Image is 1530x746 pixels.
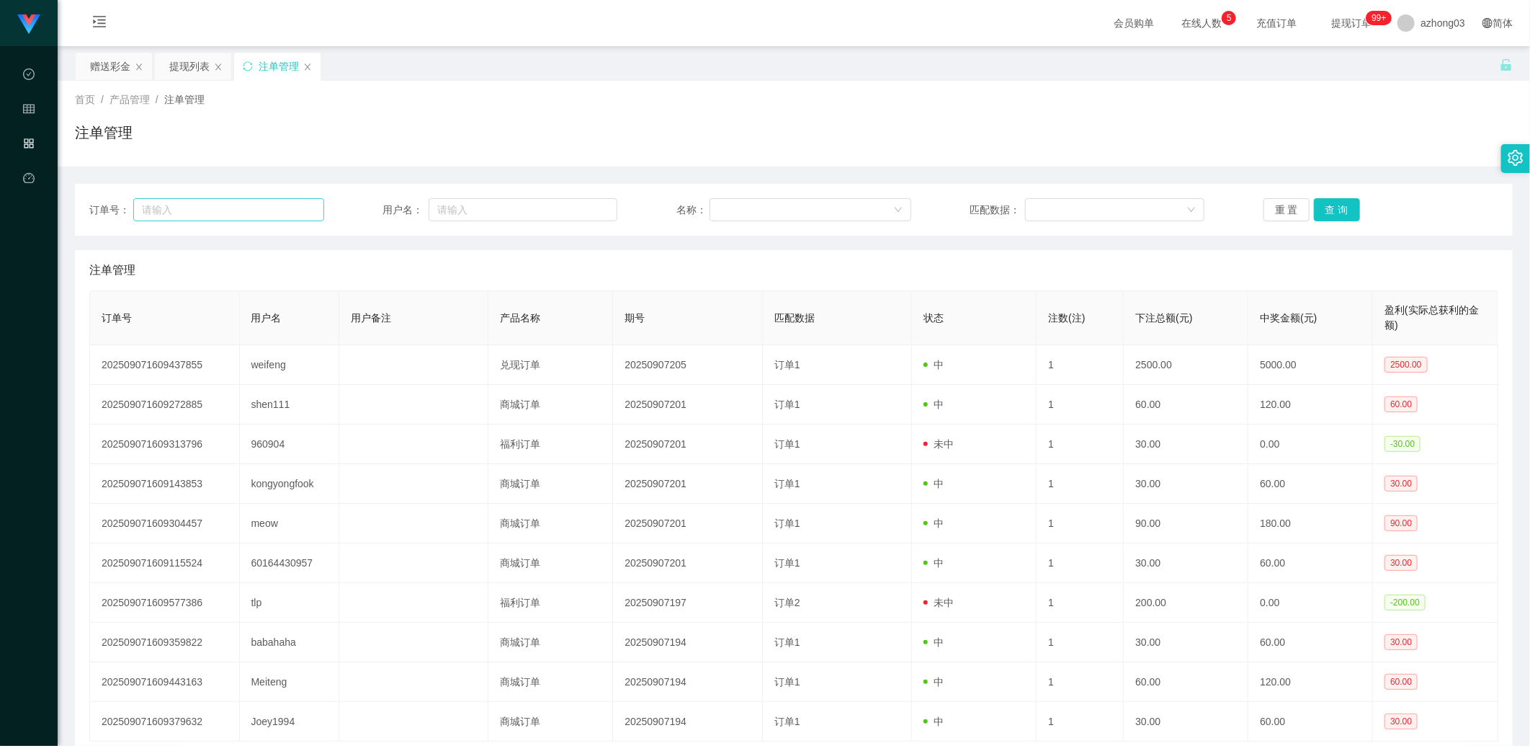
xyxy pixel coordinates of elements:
button: 重 置 [1263,198,1310,221]
td: 20250907194 [613,623,763,662]
td: 960904 [240,425,339,464]
span: 30.00 [1384,714,1418,729]
span: -30.00 [1384,436,1421,452]
td: 1 [1037,464,1124,504]
span: 产品名称 [500,312,540,324]
span: 中 [923,478,944,489]
td: 20250907201 [613,504,763,543]
img: logo.9652507e.png [17,14,40,35]
span: 在线人数 [1174,18,1229,28]
span: -200.00 [1384,595,1426,610]
span: 未中 [923,438,954,450]
td: 202509071609272885 [90,385,240,425]
td: 1 [1037,345,1124,385]
span: 盈利(实际总获利的金额) [1384,304,1479,331]
span: 注数(注) [1048,312,1085,324]
input: 请输入 [133,198,324,221]
span: 订单1 [774,636,800,648]
td: 202509071609379632 [90,702,240,742]
td: 1 [1037,583,1124,623]
td: 20250907201 [613,543,763,583]
td: 福利订单 [488,583,613,623]
td: 5000.00 [1248,345,1373,385]
td: 1 [1037,504,1124,543]
td: 20250907197 [613,583,763,623]
span: 订单1 [774,676,800,688]
div: 赠送彩金 [90,53,130,80]
span: 匹配数据 [774,312,815,324]
span: 提现订单 [1324,18,1379,28]
span: 订单1 [774,716,800,727]
i: 图标: down [894,205,903,216]
td: 202509071609577386 [90,583,240,623]
span: 会员管理 [23,104,35,232]
td: 2500.00 [1124,345,1248,385]
td: 商城订单 [488,504,613,543]
span: 2500.00 [1384,357,1427,373]
sup: 5 [1222,11,1236,25]
td: 商城订单 [488,385,613,425]
td: 20250907194 [613,662,763,702]
a: 图标: dashboard平台首页 [23,164,35,310]
span: 90.00 [1384,515,1418,531]
td: 30.00 [1124,623,1248,662]
td: 60164430957 [240,543,339,583]
i: 图标: global [1482,18,1493,28]
i: 图标: menu-unfold [75,1,124,47]
td: 20250907205 [613,345,763,385]
td: 202509071609115524 [90,543,240,583]
td: 60.00 [1248,623,1373,662]
span: 订单1 [774,399,800,410]
i: 图标: setting [1508,150,1524,166]
span: 中 [923,399,944,410]
span: 中 [923,518,944,529]
span: 名称： [676,203,710,218]
span: 中 [923,716,944,727]
td: 1 [1037,623,1124,662]
span: 订单1 [774,557,800,569]
td: 202509071609143853 [90,464,240,504]
td: 0.00 [1248,425,1373,464]
td: 1 [1037,662,1124,702]
p: 5 [1227,11,1232,25]
td: 商城订单 [488,623,613,662]
span: 60.00 [1384,396,1418,412]
td: 20250907194 [613,702,763,742]
span: 订单号 [102,312,132,324]
td: 120.00 [1248,662,1373,702]
td: 60.00 [1248,543,1373,583]
td: 1 [1037,543,1124,583]
td: 兑现订单 [488,345,613,385]
span: / [156,94,158,105]
td: 1 [1037,702,1124,742]
span: 产品管理 [109,94,150,105]
span: 数据中心 [23,69,35,197]
input: 请输入 [429,198,618,221]
td: 20250907201 [613,385,763,425]
span: 订单号： [89,203,133,218]
span: 30.00 [1384,555,1418,571]
td: 202509071609304457 [90,504,240,543]
td: 202509071609437855 [90,345,240,385]
span: 订单1 [774,518,800,529]
i: 图标: table [23,97,35,125]
span: 订单1 [774,359,800,370]
td: Meiteng [240,662,339,702]
span: 订单1 [774,478,800,489]
span: 60.00 [1384,674,1418,690]
i: 图标: close [135,63,143,71]
td: 202509071609443163 [90,662,240,702]
td: weifeng [240,345,339,385]
span: 注单管理 [89,262,135,279]
span: 用户名： [382,203,428,218]
td: babahaha [240,623,339,662]
span: 订单1 [774,438,800,450]
td: 30.00 [1124,543,1248,583]
td: 1 [1037,385,1124,425]
td: 60.00 [1124,385,1248,425]
h1: 注单管理 [75,122,133,143]
span: 匹配数据： [970,203,1025,218]
span: 下注总额(元) [1135,312,1192,324]
td: 60.00 [1248,464,1373,504]
td: 20250907201 [613,425,763,464]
